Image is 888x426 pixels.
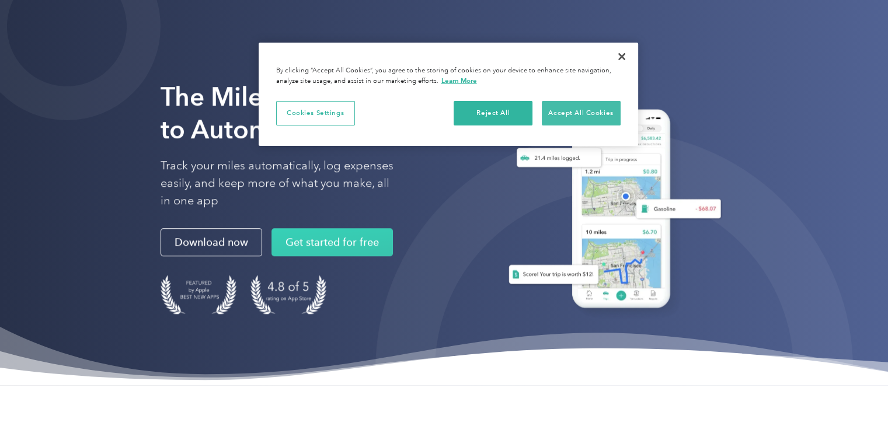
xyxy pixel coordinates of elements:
[276,66,621,86] div: By clicking “Accept All Cookies”, you agree to the storing of cookies on your device to enhance s...
[161,275,236,314] img: Badge for Featured by Apple Best New Apps
[161,81,470,145] strong: The Mileage Tracking App to Automate Your Logs
[161,157,394,209] p: Track your miles automatically, log expenses easily, and keep more of what you make, all in one app
[161,228,262,256] a: Download now
[271,228,393,256] a: Get started for free
[542,101,621,125] button: Accept All Cookies
[454,101,532,125] button: Reject All
[276,101,355,125] button: Cookies Settings
[259,43,638,146] div: Cookie banner
[609,44,635,69] button: Close
[259,43,638,146] div: Privacy
[250,275,326,314] img: 4.9 out of 5 stars on the app store
[441,76,477,85] a: More information about your privacy, opens in a new tab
